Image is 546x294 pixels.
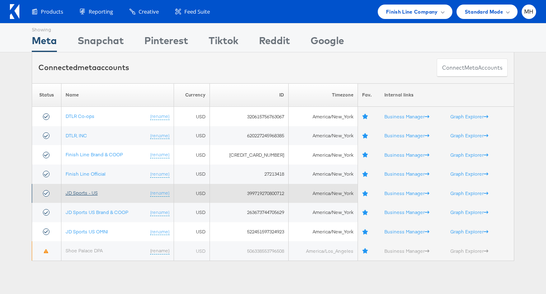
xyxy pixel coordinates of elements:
[384,209,429,215] a: Business Manager
[66,209,128,215] a: JD Sports US Brand & COOP
[450,132,488,139] a: Graph Explorer
[174,165,209,184] td: USD
[66,247,103,254] a: Shoe Palace DPA
[288,241,358,261] td: America/Los_Angeles
[32,83,61,107] th: Status
[384,228,429,235] a: Business Manager
[288,203,358,222] td: America/New_York
[450,190,488,196] a: Graph Explorer
[66,228,108,235] a: JD Sports US OMNI
[384,152,429,158] a: Business Manager
[66,190,98,196] a: JD Sports - US
[32,33,57,52] div: Meta
[450,113,488,120] a: Graph Explorer
[174,203,209,222] td: USD
[174,145,209,165] td: USD
[209,33,238,52] div: Tiktok
[150,247,169,254] a: (rename)
[384,132,429,139] a: Business Manager
[66,171,106,177] a: Finish Line Official
[150,209,169,216] a: (rename)
[150,132,169,139] a: (rename)
[144,33,188,52] div: Pinterest
[32,24,57,33] div: Showing
[288,145,358,165] td: America/New_York
[209,184,288,203] td: 399719270800712
[288,83,358,107] th: Timezone
[437,59,508,77] button: ConnectmetaAccounts
[150,190,169,197] a: (rename)
[450,152,488,158] a: Graph Explorer
[209,241,288,261] td: 506338553796508
[450,248,488,254] a: Graph Explorer
[209,107,288,126] td: 320615756763067
[209,145,288,165] td: [CREDIT_CARD_NUMBER]
[209,222,288,242] td: 522451597324923
[288,107,358,126] td: America/New_York
[78,63,96,72] span: meta
[150,113,169,120] a: (rename)
[450,209,488,215] a: Graph Explorer
[66,151,123,158] a: Finish Line Brand & COOP
[288,126,358,146] td: America/New_York
[384,171,429,177] a: Business Manager
[209,165,288,184] td: 27213418
[384,190,429,196] a: Business Manager
[384,248,429,254] a: Business Manager
[465,7,503,16] span: Standard Mode
[288,222,358,242] td: America/New_York
[150,228,169,235] a: (rename)
[41,8,63,16] span: Products
[66,113,94,119] a: DTLR Co-ops
[464,64,478,72] span: meta
[174,222,209,242] td: USD
[209,126,288,146] td: 620227245968385
[174,126,209,146] td: USD
[174,184,209,203] td: USD
[384,113,429,120] a: Business Manager
[38,62,129,73] div: Connected accounts
[209,83,288,107] th: ID
[174,107,209,126] td: USD
[89,8,113,16] span: Reporting
[311,33,344,52] div: Google
[450,171,488,177] a: Graph Explorer
[139,8,159,16] span: Creative
[174,83,209,107] th: Currency
[386,7,438,16] span: Finish Line Company
[61,83,174,107] th: Name
[66,132,87,139] a: DTLR, INC
[259,33,290,52] div: Reddit
[150,151,169,158] a: (rename)
[209,203,288,222] td: 263673744705629
[288,165,358,184] td: America/New_York
[288,184,358,203] td: America/New_York
[150,171,169,178] a: (rename)
[450,228,488,235] a: Graph Explorer
[78,33,124,52] div: Snapchat
[174,241,209,261] td: USD
[524,9,534,14] span: MH
[184,8,210,16] span: Feed Suite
